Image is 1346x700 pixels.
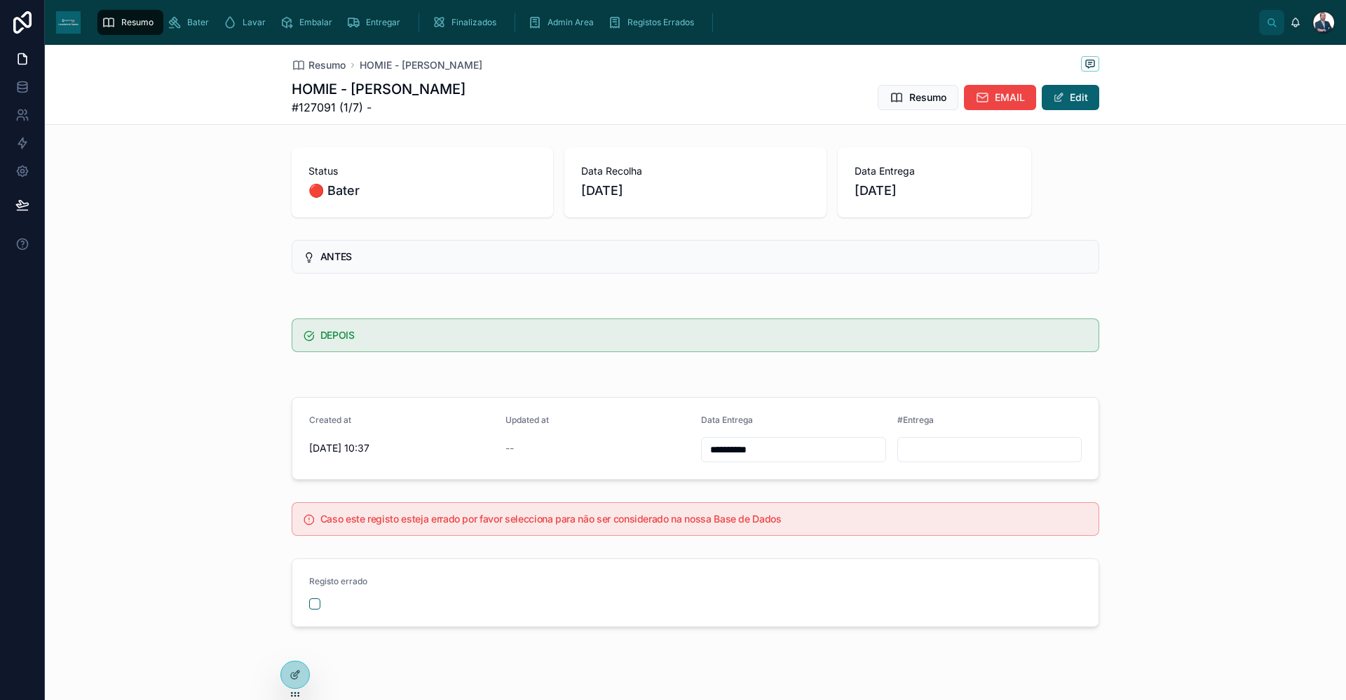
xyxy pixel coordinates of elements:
[604,10,704,35] a: Registos Errados
[964,85,1036,110] button: EMAIL
[909,90,946,105] span: Resumo
[320,514,1087,524] h5: Caso este registo esteja errado por favor selecciona para não ser considerado na nossa Base de Dados
[505,415,549,425] span: Updated at
[701,415,753,425] span: Data Entrega
[320,330,1087,340] h5: DEPOIS
[878,85,958,110] button: Resumo
[360,58,482,72] a: HOMIE - [PERSON_NAME]
[309,441,494,455] span: [DATE] 10:37
[309,415,351,425] span: Created at
[219,10,276,35] a: Lavar
[855,181,1014,201] span: [DATE]
[342,10,410,35] a: Entregar
[581,164,809,178] span: Data Recolha
[299,17,332,28] span: Embalar
[56,11,81,34] img: App logo
[292,58,346,72] a: Resumo
[627,17,694,28] span: Registos Errados
[163,10,219,35] a: Bater
[121,17,154,28] span: Resumo
[308,58,346,72] span: Resumo
[581,181,809,201] span: [DATE]
[995,90,1025,105] span: EMAIL
[308,181,536,201] span: 🔴 Bater
[897,415,934,425] span: #Entrega
[1042,85,1099,110] button: Edit
[187,17,209,28] span: Bater
[92,7,1259,38] div: scrollable content
[308,164,536,178] span: Status
[451,17,496,28] span: Finalizados
[292,79,465,99] h1: HOMIE - [PERSON_NAME]
[366,17,400,28] span: Entregar
[524,10,604,35] a: Admin Area
[855,164,1014,178] span: Data Entrega
[548,17,594,28] span: Admin Area
[243,17,266,28] span: Lavar
[97,10,163,35] a: Resumo
[276,10,342,35] a: Embalar
[428,10,506,35] a: Finalizados
[320,252,1087,262] h5: ANTES
[505,441,514,455] span: --
[292,99,465,116] span: #127091 (1/7) -
[309,576,367,586] span: Registo errado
